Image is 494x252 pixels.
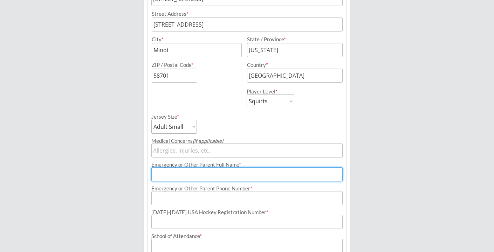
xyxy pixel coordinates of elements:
div: Street Address [152,11,343,16]
input: Allergies, injuries, etc. [151,143,343,157]
em: (if applicable) [193,138,223,144]
div: State / Province [247,37,334,42]
div: Medical Concerns [151,138,343,143]
div: School of Attendance [151,233,343,239]
div: [DATE]-[DATE] USA Hockey Registration Number [151,210,343,215]
div: Emergency or Other Parent Phone Number [151,186,343,191]
div: ZIP / Postal Code [152,62,241,68]
div: Player Level [247,89,294,94]
div: Country [247,62,334,68]
div: Jersey Size [151,114,187,119]
div: City [152,37,241,42]
div: Emergency or Other Parent Full Name [151,162,343,167]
